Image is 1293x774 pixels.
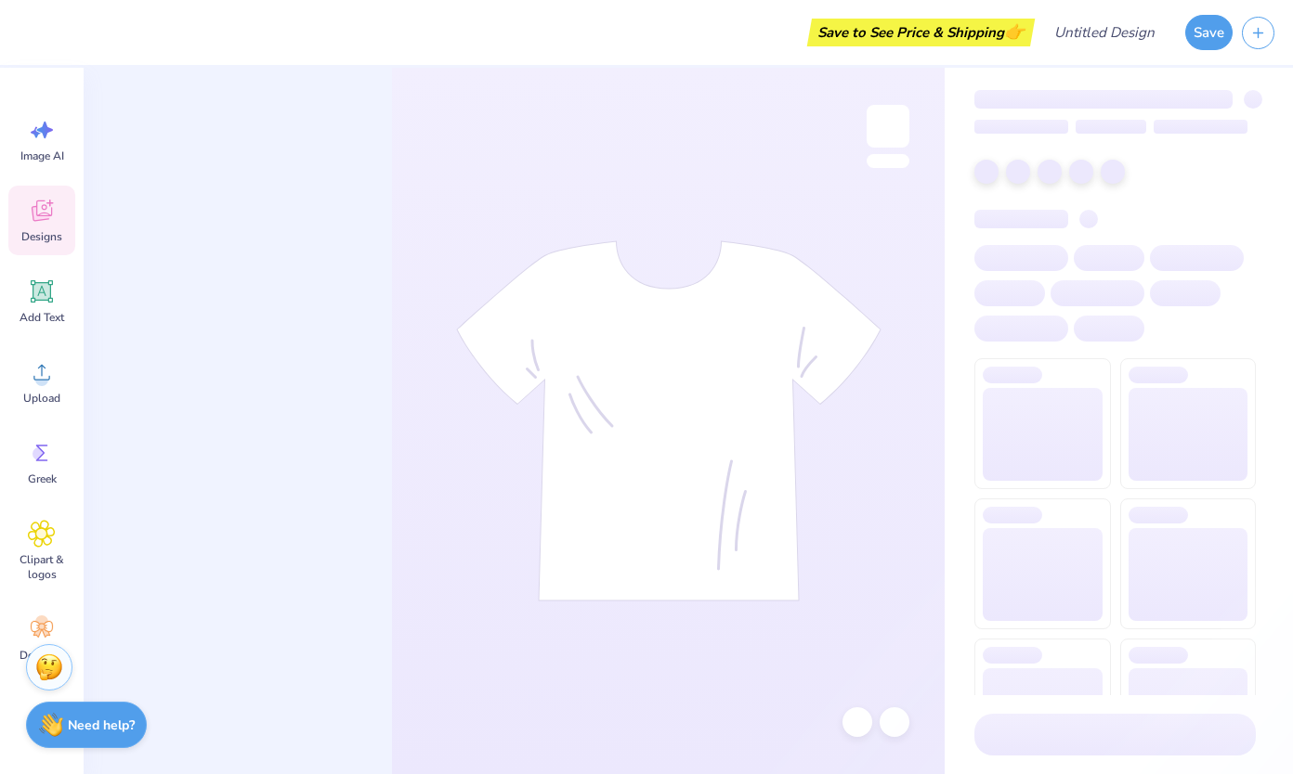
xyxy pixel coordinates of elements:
[11,552,72,582] span: Clipart & logos
[20,148,64,163] span: Image AI
[20,310,64,325] span: Add Text
[23,391,60,406] span: Upload
[20,648,64,663] span: Decorate
[812,19,1030,46] div: Save to See Price & Shipping
[1185,15,1233,50] button: Save
[68,716,135,734] strong: Need help?
[1004,20,1025,43] span: 👉
[456,240,882,601] img: tee-skeleton.svg
[21,229,62,244] span: Designs
[28,471,57,486] span: Greek
[1039,14,1176,51] input: Untitled Design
